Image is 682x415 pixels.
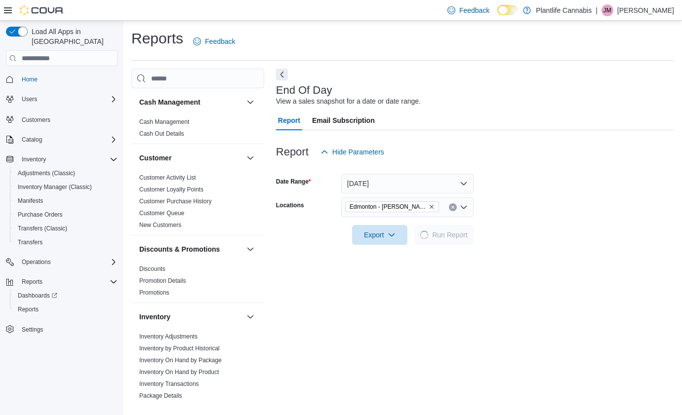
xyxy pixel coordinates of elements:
span: Transfers (Classic) [14,223,118,234]
span: Edmonton - Terra Losa [345,201,439,212]
a: Home [18,74,41,85]
button: Next [276,69,288,80]
a: Customer Activity List [139,174,196,181]
span: Inventory by Product Historical [139,344,220,352]
button: Clear input [449,203,457,211]
h3: Report [276,146,309,158]
img: Cova [20,5,64,15]
button: Inventory [2,152,121,166]
span: Discounts [139,265,165,273]
span: Customer Activity List [139,174,196,182]
span: Inventory On Hand by Package [139,356,222,364]
button: Inventory [244,311,256,323]
span: Users [18,93,118,105]
span: Reports [18,276,118,288]
span: Adjustments (Classic) [14,167,118,179]
h3: Customer [139,153,171,163]
h1: Reports [131,29,183,48]
a: Package Details [139,392,182,399]
a: New Customers [139,222,181,228]
span: Promotion Details [139,277,186,285]
a: Customer Purchase History [139,198,212,205]
span: Promotions [139,289,169,297]
a: Reports [14,303,42,315]
button: Adjustments (Classic) [10,166,121,180]
button: Home [2,72,121,86]
span: Inventory Manager (Classic) [14,181,118,193]
p: [PERSON_NAME] [617,4,674,16]
button: Inventory Manager (Classic) [10,180,121,194]
button: Discounts & Promotions [244,243,256,255]
div: Customer [131,172,264,235]
span: Home [22,75,38,83]
span: Feedback [205,37,235,46]
button: [DATE] [341,174,474,193]
a: Manifests [14,195,47,207]
a: Promotions [139,289,169,296]
button: Export [352,225,407,245]
a: Discounts [139,265,165,272]
button: Catalog [18,134,46,146]
span: Transfers [18,238,42,246]
button: Reports [18,276,46,288]
a: Inventory On Hand by Product [139,369,219,376]
span: Purchase Orders [14,209,118,221]
span: Users [22,95,37,103]
label: Date Range [276,178,311,186]
span: Dashboards [18,292,57,300]
span: Hide Parameters [332,147,384,157]
span: Manifests [14,195,118,207]
span: Home [18,73,118,85]
button: Manifests [10,194,121,208]
button: Customer [139,153,242,163]
a: Feedback [189,32,239,51]
a: Adjustments (Classic) [14,167,79,179]
span: Reports [14,303,118,315]
span: Customers [18,113,118,125]
span: Feedback [459,5,489,15]
button: Remove Edmonton - Terra Losa from selection in this group [429,204,435,210]
button: Customer [244,152,256,164]
a: Inventory Manager (Classic) [14,181,96,193]
div: Justin McIssac [602,4,613,16]
h3: End Of Day [276,84,332,96]
button: Operations [18,256,55,268]
a: Promotion Details [139,277,186,284]
button: Inventory [18,153,50,165]
span: Inventory Manager (Classic) [18,183,92,191]
button: Users [2,92,121,106]
span: Transfers [14,236,118,248]
span: Package Details [139,392,182,400]
span: Cash Out Details [139,130,184,138]
button: Cash Management [139,97,242,107]
span: Edmonton - [PERSON_NAME] [350,202,427,212]
span: Settings [18,323,118,336]
button: Settings [2,322,121,337]
button: Catalog [2,133,121,147]
a: Dashboards [14,290,61,302]
button: Reports [2,275,121,289]
a: Transfers [14,236,46,248]
a: Dashboards [10,289,121,302]
span: Inventory [18,153,118,165]
button: Customers [2,112,121,126]
a: Inventory by Product Historical [139,345,220,352]
span: Operations [18,256,118,268]
a: Customer Loyalty Points [139,186,203,193]
button: Discounts & Promotions [139,244,242,254]
button: Purchase Orders [10,208,121,222]
span: Adjustments (Classic) [18,169,75,177]
span: Purchase Orders [18,211,63,219]
h3: Discounts & Promotions [139,244,220,254]
span: Settings [22,326,43,334]
a: Transfers (Classic) [14,223,71,234]
a: Customer Queue [139,210,184,217]
span: Reports [18,305,39,313]
button: Open list of options [460,203,468,211]
div: View a sales snapshot for a date or date range. [276,96,421,107]
h3: Cash Management [139,97,201,107]
a: Customers [18,114,54,126]
span: Reports [22,278,42,286]
a: Inventory On Hand by Package [139,357,222,364]
p: Plantlife Cannabis [536,4,592,16]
